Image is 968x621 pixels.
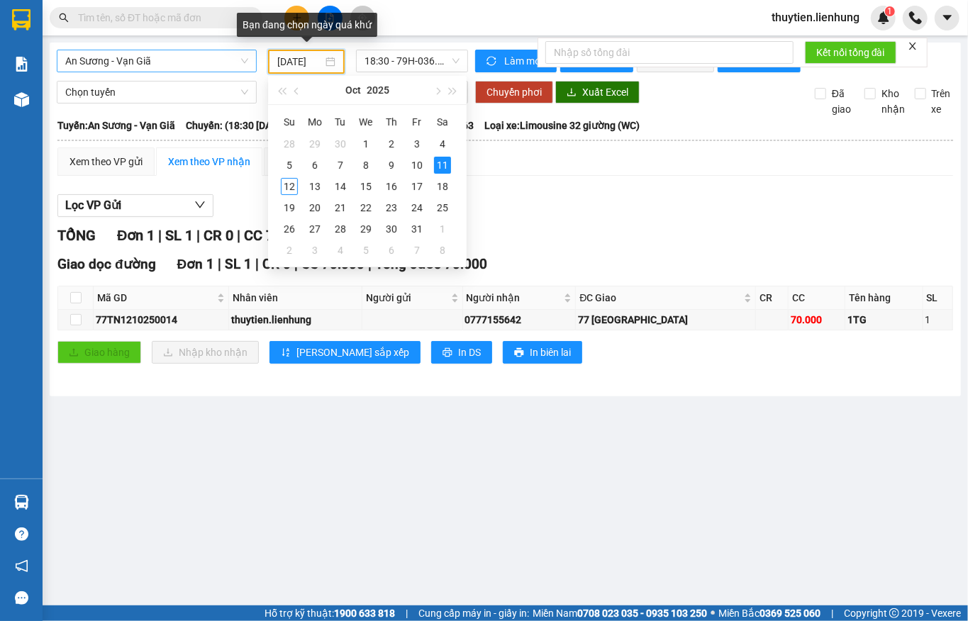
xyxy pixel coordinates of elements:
[69,154,143,169] div: Xem theo VP gửi
[430,176,455,197] td: 2025-10-18
[434,135,451,152] div: 4
[281,178,298,195] div: 12
[281,157,298,174] div: 5
[434,220,451,237] div: 1
[229,286,362,310] th: Nhân viên
[302,240,328,261] td: 2025-11-03
[760,608,820,619] strong: 0369 525 060
[302,155,328,176] td: 2025-10-06
[277,111,302,133] th: Su
[847,312,920,328] div: 1TG
[237,13,377,37] div: Bạn đang chọn ngày quá khứ
[332,157,349,174] div: 7
[94,310,229,330] td: 77TN1210250014
[475,81,553,103] button: Chuyển phơi
[306,178,323,195] div: 13
[418,605,529,621] span: Cung cấp máy in - giấy in:
[379,176,404,197] td: 2025-10-16
[545,41,794,64] input: Nhập số tổng đài
[434,157,451,174] div: 11
[503,341,582,364] button: printerIn biên lai
[876,86,911,117] span: Kho nhận
[404,197,430,218] td: 2025-10-24
[404,176,430,197] td: 2025-10-17
[408,178,425,195] div: 17
[408,220,425,237] div: 31
[475,50,557,72] button: syncLàm mới
[379,155,404,176] td: 2025-10-09
[302,133,328,155] td: 2025-09-29
[789,286,845,310] th: CC
[15,559,28,573] span: notification
[434,178,451,195] div: 18
[430,155,455,176] td: 2025-10-11
[357,199,374,216] div: 22
[379,240,404,261] td: 2025-11-06
[408,157,425,174] div: 10
[443,347,452,359] span: printer
[204,227,233,244] span: CR 0
[318,6,343,30] button: file-add
[555,81,640,103] button: downloadXuất Excel
[277,155,302,176] td: 2025-10-05
[408,242,425,259] div: 7
[353,218,379,240] td: 2025-10-29
[306,157,323,174] div: 6
[302,111,328,133] th: Mo
[383,242,400,259] div: 6
[379,111,404,133] th: Th
[328,111,353,133] th: Tu
[57,227,96,244] span: TỔNG
[889,608,899,618] span: copyright
[816,45,885,60] span: Kết nối tổng đài
[383,135,400,152] div: 2
[404,240,430,261] td: 2025-11-07
[225,256,252,272] span: SL 1
[78,10,245,26] input: Tìm tên, số ĐT hoặc mã đơn
[328,155,353,176] td: 2025-10-07
[805,41,896,64] button: Kết nối tổng đài
[353,240,379,261] td: 2025-11-05
[345,76,361,104] button: Oct
[302,218,328,240] td: 2025-10-27
[365,50,460,72] span: 18:30 - 79H-036.63
[277,133,302,155] td: 2025-09-28
[117,227,155,244] span: Đơn 1
[306,199,323,216] div: 20
[530,345,571,360] span: In biên lai
[877,11,890,24] img: icon-new-feature
[430,133,455,155] td: 2025-10-04
[430,111,455,133] th: Sa
[756,286,788,310] th: CR
[925,312,950,328] div: 1
[265,605,395,621] span: Hỗ trợ kỹ thuật:
[404,218,430,240] td: 2025-10-31
[935,6,959,30] button: caret-down
[458,345,481,360] span: In DS
[357,178,374,195] div: 15
[908,41,918,51] span: close
[281,220,298,237] div: 26
[152,341,259,364] button: downloadNhập kho nhận
[97,290,214,306] span: Mã GD
[579,290,741,306] span: ĐC Giao
[350,6,375,30] button: aim
[57,341,141,364] button: uploadGiao hàng
[578,312,753,328] div: 77 [GEOGRAPHIC_DATA]
[332,199,349,216] div: 21
[277,197,302,218] td: 2025-10-19
[14,495,29,510] img: warehouse-icon
[57,120,175,131] b: Tuyến: An Sương - Vạn Giã
[281,347,291,359] span: sort-ascending
[328,197,353,218] td: 2025-10-21
[218,256,221,272] span: |
[430,197,455,218] td: 2025-10-25
[718,605,820,621] span: Miền Bắc
[408,135,425,152] div: 3
[582,84,628,100] span: Xuất Excel
[332,242,349,259] div: 4
[367,76,389,104] button: 2025
[404,133,430,155] td: 2025-10-03
[281,242,298,259] div: 2
[302,176,328,197] td: 2025-10-13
